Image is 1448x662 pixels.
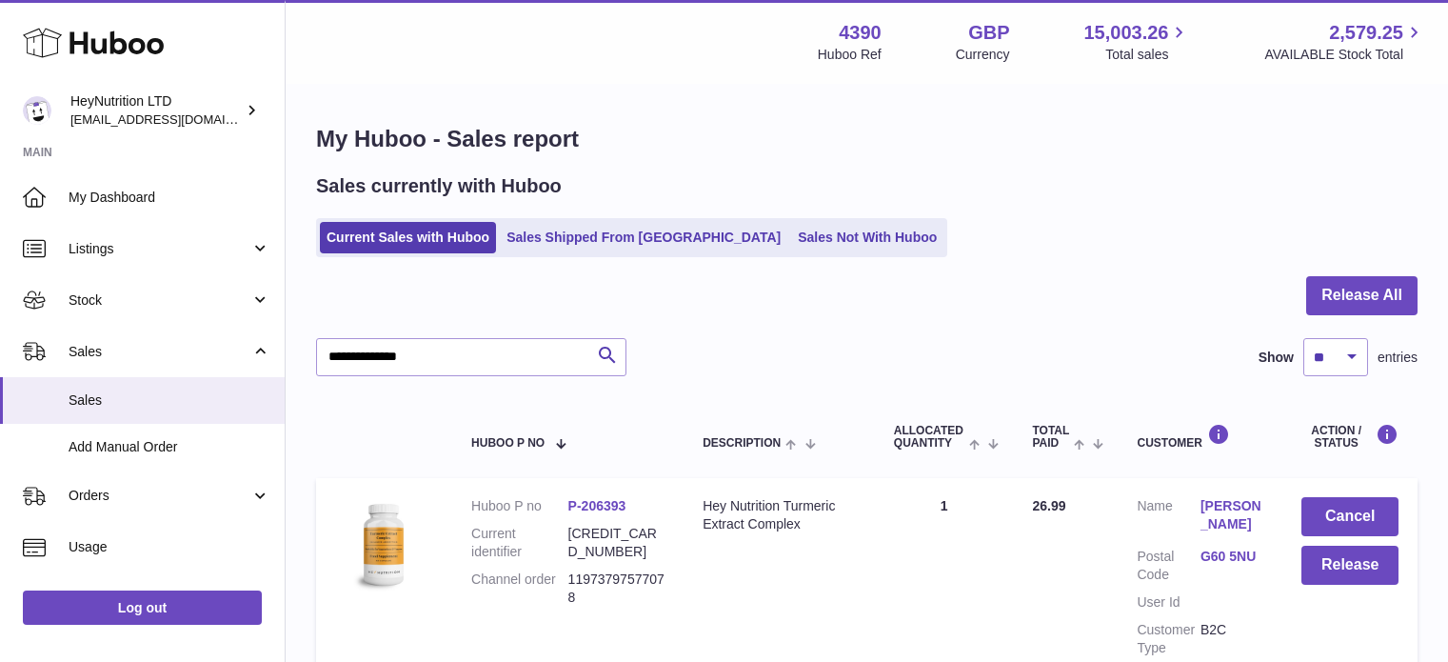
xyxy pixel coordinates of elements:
button: Release [1301,546,1398,585]
button: Release All [1306,276,1418,315]
dt: User Id [1137,593,1200,612]
strong: 4390 [839,20,882,46]
div: Huboo Ref [818,46,882,64]
dt: Postal Code [1137,548,1200,584]
img: info@heynutrition.com [23,96,51,125]
dt: Current identifier [471,525,568,561]
span: 15,003.26 [1083,20,1168,46]
dt: Name [1137,497,1200,538]
a: Log out [23,591,262,625]
strong: GBP [968,20,1009,46]
span: 26.99 [1032,498,1065,513]
span: [EMAIL_ADDRESS][DOMAIN_NAME] [70,111,280,127]
dt: Huboo P no [471,497,568,515]
a: G60 5NU [1200,548,1263,566]
span: entries [1378,349,1418,367]
a: Sales Shipped From [GEOGRAPHIC_DATA] [500,222,787,253]
a: 2,579.25 AVAILABLE Stock Total [1264,20,1425,64]
a: P-206393 [568,498,626,513]
div: Action / Status [1301,424,1398,450]
span: Orders [69,487,250,505]
button: Cancel [1301,497,1398,536]
dt: Customer Type [1137,621,1200,657]
span: Listings [69,240,250,258]
span: ALLOCATED Quantity [894,425,964,450]
dd: [CREDIT_CARD_NUMBER] [568,525,665,561]
a: Sales Not With Huboo [791,222,943,253]
span: AVAILABLE Stock Total [1264,46,1425,64]
h1: My Huboo - Sales report [316,124,1418,154]
dt: Channel order [471,571,568,607]
span: Sales [69,391,270,410]
span: Huboo P no [471,437,545,450]
div: Currency [956,46,1010,64]
span: Sales [69,343,250,361]
a: Current Sales with Huboo [320,222,496,253]
a: [PERSON_NAME] [1200,497,1263,533]
div: HeyNutrition LTD [70,92,242,129]
div: Customer [1137,424,1263,450]
span: Total paid [1032,425,1069,450]
span: Stock [69,291,250,310]
dd: B2C [1200,621,1263,657]
span: My Dashboard [69,189,270,207]
span: Description [703,437,781,450]
img: 43901725567759.jpeg [335,497,430,592]
div: Hey Nutrition Turmeric Extract Complex [703,497,856,533]
span: Usage [69,538,270,556]
label: Show [1259,349,1294,367]
span: Add Manual Order [69,438,270,456]
span: 2,579.25 [1329,20,1403,46]
span: Total sales [1105,46,1190,64]
dd: 11973797577078 [568,571,665,607]
a: 15,003.26 Total sales [1083,20,1190,64]
h2: Sales currently with Huboo [316,173,562,199]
